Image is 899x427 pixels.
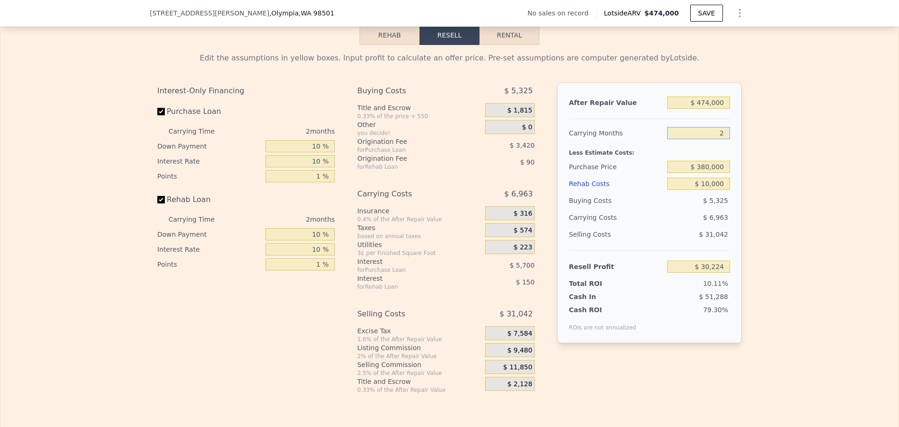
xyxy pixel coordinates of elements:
[690,5,723,22] button: SAVE
[357,336,481,343] div: 1.6% of the After Repair Value
[357,103,481,112] div: Title and Escrow
[357,163,462,171] div: for Rehab Loan
[157,139,262,154] div: Down Payment
[357,266,462,274] div: for Purchase Loan
[233,212,335,227] div: 2 months
[507,330,532,338] span: $ 7,584
[569,305,636,315] div: Cash ROI
[514,210,532,218] span: $ 316
[357,129,481,137] div: you decide!
[357,283,462,291] div: for Rehab Loan
[703,306,728,314] span: 79.30%
[357,146,462,154] div: for Purchase Loan
[569,279,627,288] div: Total ROI
[157,154,262,169] div: Interest Rate
[569,158,663,175] div: Purchase Price
[644,9,679,17] span: $474,000
[509,142,534,149] span: $ 3,420
[507,346,532,355] span: $ 9,480
[357,306,462,322] div: Selling Costs
[357,249,481,257] div: 3¢ per Finished Square Foot
[699,293,728,300] span: $ 51,288
[520,158,535,166] span: $ 90
[357,343,481,352] div: Listing Commission
[507,106,532,115] span: $ 1,815
[569,258,663,275] div: Resell Profit
[500,306,533,322] span: $ 31,042
[357,352,481,360] div: 2% of the After Repair Value
[357,240,481,249] div: Utilities
[299,9,334,17] span: , WA 98501
[157,52,742,64] div: Edit the assumptions in yellow boxes. Input profit to calculate an offer price. Pre-set assumptio...
[420,25,479,45] button: Resell
[357,82,462,99] div: Buying Costs
[703,280,728,287] span: 10.11%
[504,186,533,202] span: $ 6,963
[514,243,532,252] span: $ 223
[514,226,532,235] span: $ 574
[569,315,636,331] div: ROIs are not annualized
[604,8,644,18] span: Lotside ARV
[357,186,462,202] div: Carrying Costs
[357,120,481,129] div: Other
[569,94,663,111] div: After Repair Value
[357,274,462,283] div: Interest
[569,142,730,158] div: Less Estimate Costs:
[522,123,532,132] span: $ 0
[504,82,533,99] span: $ 5,325
[569,226,663,243] div: Selling Costs
[157,196,165,203] input: Rehab Loan
[569,209,627,226] div: Carrying Costs
[157,103,262,120] label: Purchase Loan
[730,4,749,22] button: Show Options
[150,8,269,18] span: [STREET_ADDRESS][PERSON_NAME]
[157,242,262,257] div: Interest Rate
[357,360,481,369] div: Selling Commission
[569,292,627,301] div: Cash In
[507,380,532,389] span: $ 2,128
[703,214,728,221] span: $ 6,963
[569,125,663,142] div: Carrying Months
[157,82,335,99] div: Interest-Only Financing
[269,8,334,18] span: , Olympia
[479,25,539,45] button: Rental
[157,191,262,208] label: Rehab Loan
[357,369,481,377] div: 2.5% of the After Repair Value
[169,212,229,227] div: Carrying Time
[357,377,481,386] div: Title and Escrow
[569,175,663,192] div: Rehab Costs
[357,257,462,266] div: Interest
[157,227,262,242] div: Down Payment
[357,386,481,394] div: 0.33% of the After Repair Value
[157,108,165,115] input: Purchase Loan
[503,363,532,372] span: $ 11,850
[569,192,663,209] div: Buying Costs
[357,154,462,163] div: Origination Fee
[357,326,481,336] div: Excise Tax
[357,137,462,146] div: Origination Fee
[509,262,534,269] span: $ 5,700
[703,197,728,204] span: $ 5,325
[169,124,229,139] div: Carrying Time
[357,112,481,120] div: 0.33% of the price + 550
[516,278,535,286] span: $ 150
[357,206,481,216] div: Insurance
[528,8,596,18] div: No sales on record
[360,25,420,45] button: Rehab
[357,232,481,240] div: based on annual taxes
[357,223,481,232] div: Taxes
[699,231,728,238] span: $ 31,042
[357,216,481,223] div: 0.4% of the After Repair Value
[157,169,262,184] div: Points
[233,124,335,139] div: 2 months
[157,257,262,272] div: Points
